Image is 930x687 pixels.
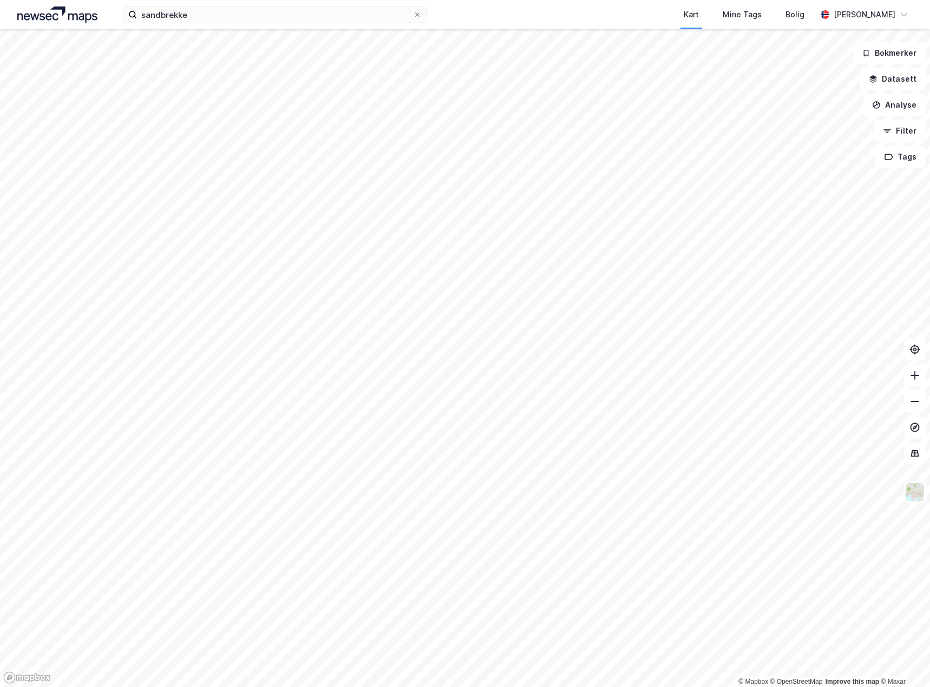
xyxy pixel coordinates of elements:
[853,42,926,64] button: Bokmerker
[770,678,823,685] a: OpenStreetMap
[905,482,925,503] img: Z
[723,8,762,21] div: Mine Tags
[17,6,97,23] img: logo.a4113a55bc3d86da70a041830d287a7e.svg
[863,94,926,116] button: Analyse
[684,8,699,21] div: Kart
[834,8,895,21] div: [PERSON_NAME]
[137,6,413,23] input: Søk på adresse, matrikkel, gårdeiere, leietakere eller personer
[3,671,51,684] a: Mapbox homepage
[875,146,926,168] button: Tags
[826,678,879,685] a: Improve this map
[738,678,768,685] a: Mapbox
[860,68,926,90] button: Datasett
[876,635,930,687] iframe: Chat Widget
[874,120,926,142] button: Filter
[785,8,804,21] div: Bolig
